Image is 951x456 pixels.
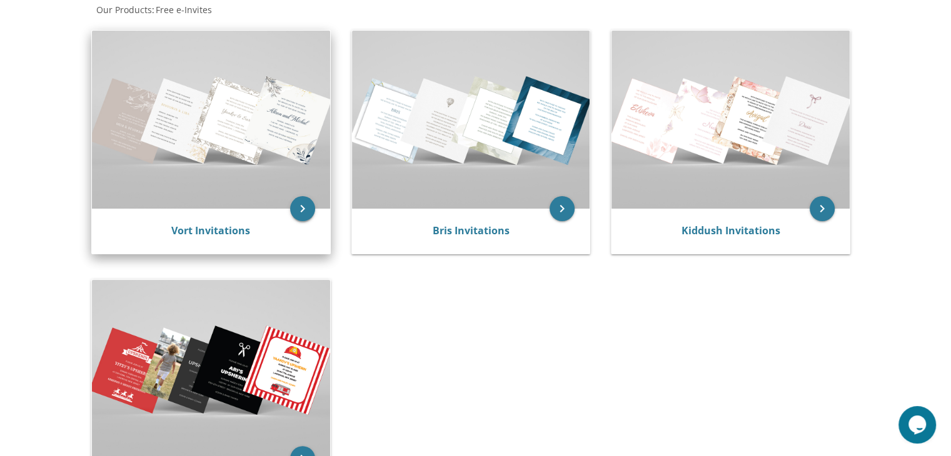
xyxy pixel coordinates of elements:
[898,406,938,444] iframe: chat widget
[156,4,212,16] span: Free e-Invites
[95,4,152,16] a: Our Products
[92,31,330,209] img: Vort Invitations
[154,4,212,16] a: Free e-Invites
[352,31,590,209] img: Bris Invitations
[682,224,780,237] a: Kiddush Invitations
[550,196,575,221] a: keyboard_arrow_right
[432,224,509,237] a: Bris Invitations
[290,196,315,221] a: keyboard_arrow_right
[171,224,250,237] a: Vort Invitations
[86,4,476,16] div: :
[611,31,850,209] img: Kiddush Invitations
[810,196,835,221] a: keyboard_arrow_right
